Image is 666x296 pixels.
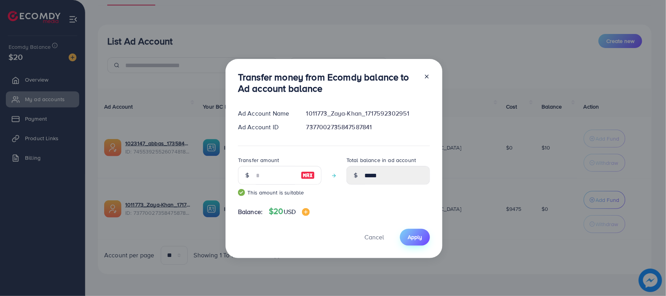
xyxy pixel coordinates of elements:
[284,207,296,216] span: USD
[238,207,263,216] span: Balance:
[302,208,310,216] img: image
[232,123,300,132] div: Ad Account ID
[238,189,245,196] img: guide
[238,156,279,164] label: Transfer amount
[232,109,300,118] div: Ad Account Name
[300,109,436,118] div: 1011773_Zaya-Khan_1717592302951
[301,171,315,180] img: image
[269,207,310,216] h4: $20
[400,229,430,246] button: Apply
[238,71,417,94] h3: Transfer money from Ecomdy balance to Ad account balance
[355,229,394,246] button: Cancel
[238,189,321,196] small: This amount is suitable
[346,156,416,164] label: Total balance in ad account
[300,123,436,132] div: 7377002735847587841
[364,233,384,241] span: Cancel
[408,233,422,241] span: Apply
